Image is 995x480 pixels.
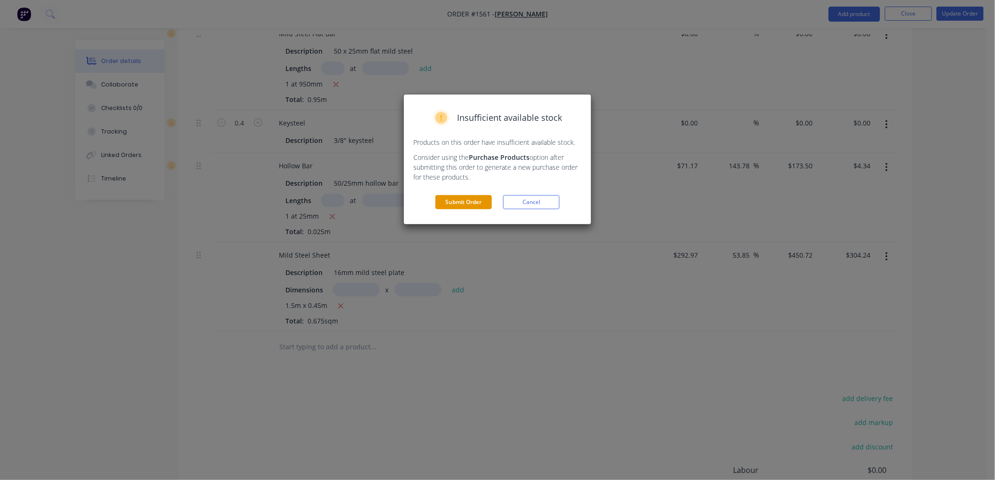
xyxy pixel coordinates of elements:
[413,137,582,147] p: Products on this order have insufficient available stock.
[503,195,560,209] button: Cancel
[457,111,562,124] span: Insufficient available stock
[435,195,492,209] button: Submit Order
[469,153,529,162] strong: Purchase Products
[413,152,582,182] p: Consider using the option after submitting this order to generate a new purchase order for these ...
